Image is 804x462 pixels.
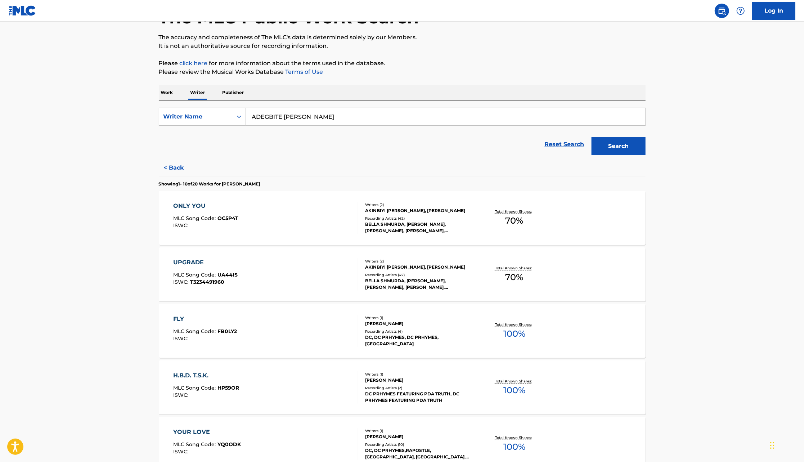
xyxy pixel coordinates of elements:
[505,214,523,227] span: 70 %
[752,2,795,20] a: Log In
[163,112,228,121] div: Writer Name
[217,272,238,278] span: UA44IS
[736,6,745,15] img: help
[159,108,646,159] form: Search Form
[173,385,217,391] span: MLC Song Code :
[733,4,748,18] div: Help
[768,427,804,462] iframe: Chat Widget
[718,6,726,15] img: search
[173,371,239,380] div: H.B.D. T.S.K.
[159,42,646,50] p: It is not an authoritative source for recording information.
[159,360,646,414] a: H.B.D. T.S.K.MLC Song Code:HP59ORISWC:Writers (1)[PERSON_NAME]Recording Artists (2)DC PRHYMES FEA...
[217,385,239,391] span: HP59OR
[159,191,646,245] a: ONLY YOUMLC Song Code:OC5P4TISWC:Writers (2)AKINBIYI [PERSON_NAME], [PERSON_NAME]Recording Artist...
[503,384,525,397] span: 100 %
[159,85,175,100] p: Work
[365,221,474,234] div: BELLA SHMURDA, [PERSON_NAME], [PERSON_NAME], [PERSON_NAME], [PERSON_NAME]
[217,441,241,448] span: YQ0ODK
[365,329,474,334] div: Recording Artists ( 4 )
[365,334,474,347] div: DC, DC PRHYMES, DC PRHYMES, [GEOGRAPHIC_DATA]
[541,136,588,152] a: Reset Search
[495,378,534,384] p: Total Known Shares:
[365,447,474,460] div: DC, DC PRHYMES,RAPOSTLE, [GEOGRAPHIC_DATA], [GEOGRAPHIC_DATA], [GEOGRAPHIC_DATA]
[159,304,646,358] a: FLYMLC Song Code:FB0LY2ISWC:Writers (1)[PERSON_NAME]Recording Artists (4)DC, DC PRHYMES, DC PRHYM...
[173,258,238,267] div: UPGRADE
[173,328,217,335] span: MLC Song Code :
[365,216,474,221] div: Recording Artists ( 42 )
[365,315,474,320] div: Writers ( 1 )
[365,264,474,270] div: AKINBIYI [PERSON_NAME], [PERSON_NAME]
[217,215,238,221] span: OC5P4T
[173,272,217,278] span: MLC Song Code :
[365,434,474,440] div: [PERSON_NAME]
[159,68,646,76] p: Please review the Musical Works Database
[495,435,534,440] p: Total Known Shares:
[284,68,323,75] a: Terms of Use
[159,59,646,68] p: Please for more information about the terms used in the database.
[173,448,190,455] span: ISWC :
[173,279,190,285] span: ISWC :
[365,320,474,327] div: [PERSON_NAME]
[220,85,246,100] p: Publisher
[503,440,525,453] span: 100 %
[365,272,474,278] div: Recording Artists ( 47 )
[495,322,534,327] p: Total Known Shares:
[365,377,474,383] div: [PERSON_NAME]
[770,435,774,456] div: Drag
[365,442,474,447] div: Recording Artists ( 10 )
[365,202,474,207] div: Writers ( 2 )
[217,328,237,335] span: FB0LY2
[159,159,202,177] button: < Back
[173,392,190,398] span: ISWC :
[365,428,474,434] div: Writers ( 1 )
[159,247,646,301] a: UPGRADEMLC Song Code:UA44ISISWC:T3234491960Writers (2)AKINBIYI [PERSON_NAME], [PERSON_NAME]Record...
[365,207,474,214] div: AKINBIYI [PERSON_NAME], [PERSON_NAME]
[715,4,729,18] a: Public Search
[173,202,238,210] div: ONLY YOU
[173,428,241,436] div: YOUR LOVE
[505,271,523,284] span: 70 %
[173,315,237,323] div: FLY
[159,33,646,42] p: The accuracy and completeness of The MLC's data is determined solely by our Members.
[173,335,190,342] span: ISWC :
[365,372,474,377] div: Writers ( 1 )
[159,181,260,187] p: Showing 1 - 10 of 20 Works for [PERSON_NAME]
[190,279,224,285] span: T3234491960
[173,215,217,221] span: MLC Song Code :
[503,327,525,340] span: 100 %
[9,5,36,16] img: MLC Logo
[173,222,190,229] span: ISWC :
[365,385,474,391] div: Recording Artists ( 2 )
[365,259,474,264] div: Writers ( 2 )
[188,85,207,100] p: Writer
[180,60,208,67] a: click here
[365,391,474,404] div: DC PRHYMES FEATURING PDA TRUTH, DC PRHYMES FEATURING PDA TRUTH
[495,209,534,214] p: Total Known Shares:
[365,278,474,291] div: BELLA SHMURDA, [PERSON_NAME], [PERSON_NAME], [PERSON_NAME], [PERSON_NAME]
[592,137,646,155] button: Search
[495,265,534,271] p: Total Known Shares:
[173,441,217,448] span: MLC Song Code :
